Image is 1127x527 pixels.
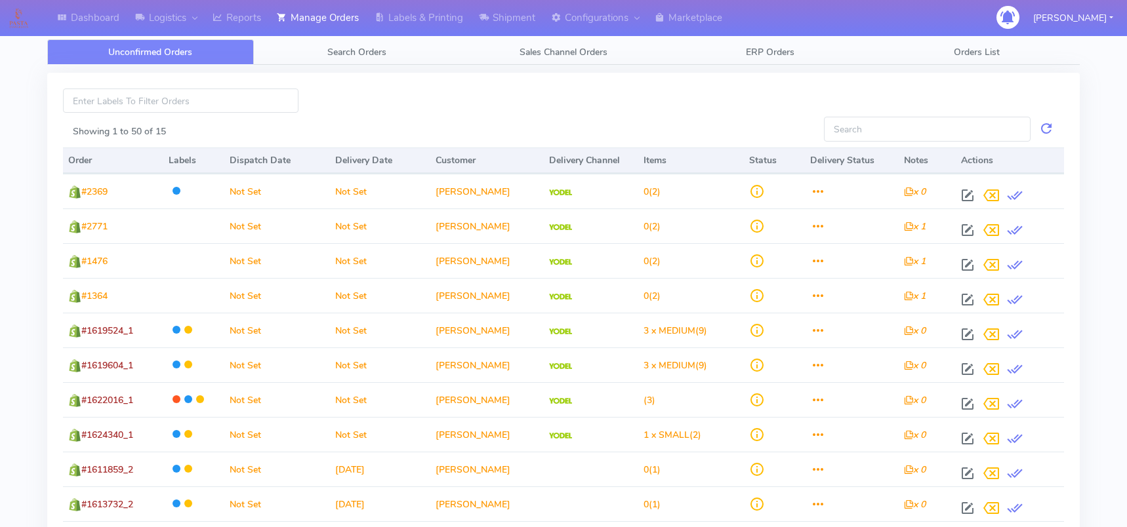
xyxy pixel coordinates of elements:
[430,486,544,521] td: [PERSON_NAME]
[954,46,1000,58] span: Orders List
[644,255,661,267] span: (2)
[81,220,108,233] span: #2771
[644,463,649,476] span: 0
[224,243,330,278] td: Not Set
[904,185,926,198] i: x 0
[224,278,330,313] td: Not Set
[549,433,572,439] img: Yodel
[430,417,544,452] td: [PERSON_NAME]
[81,359,133,372] span: #1619604_1
[644,463,661,476] span: (1)
[644,220,661,233] span: (2)
[81,255,108,267] span: #1476
[224,417,330,452] td: Not Set
[904,220,926,233] i: x 1
[956,147,1064,174] th: Actions
[430,347,544,382] td: [PERSON_NAME]
[330,417,430,452] td: Not Set
[430,174,544,208] td: [PERSON_NAME]
[327,46,386,58] span: Search Orders
[1023,5,1123,31] button: [PERSON_NAME]
[644,394,655,406] span: (3)
[644,290,649,302] span: 0
[644,324,695,337] span: 3 x MEDIUM
[744,147,805,174] th: Status
[544,147,638,174] th: Delivery Channel
[904,463,926,476] i: x 0
[81,498,133,511] span: #1613732_2
[330,278,430,313] td: Not Set
[520,46,607,58] span: Sales Channel Orders
[81,463,133,476] span: #1611859_2
[904,324,926,337] i: x 0
[224,208,330,243] td: Not Set
[644,324,707,337] span: (9)
[330,347,430,382] td: Not Set
[224,486,330,521] td: Not Set
[430,382,544,417] td: [PERSON_NAME]
[549,224,572,231] img: Yodel
[549,259,572,265] img: Yodel
[430,278,544,313] td: [PERSON_NAME]
[904,394,926,406] i: x 0
[746,46,794,58] span: ERP Orders
[644,185,661,198] span: (2)
[224,382,330,417] td: Not Set
[904,498,926,511] i: x 0
[330,486,430,521] td: [DATE]
[430,313,544,347] td: [PERSON_NAME]
[644,498,649,511] span: 0
[549,398,572,404] img: Yodel
[430,452,544,486] td: [PERSON_NAME]
[644,290,661,302] span: (2)
[330,313,430,347] td: Not Set
[47,39,1080,65] ul: Tabs
[644,498,661,511] span: (1)
[430,208,544,243] td: [PERSON_NAME]
[644,429,701,441] span: (2)
[904,290,926,302] i: x 1
[330,208,430,243] td: Not Set
[63,88,298,113] input: Enter Labels To Filter Orders
[63,147,163,174] th: Order
[644,429,689,441] span: 1 x SMALL
[549,189,572,196] img: Yodel
[81,429,133,441] span: #1624340_1
[904,429,926,441] i: x 0
[224,174,330,208] td: Not Set
[638,147,744,174] th: Items
[549,328,572,335] img: Yodel
[108,46,192,58] span: Unconfirmed Orders
[81,290,108,302] span: #1364
[899,147,955,174] th: Notes
[224,147,330,174] th: Dispatch Date
[330,174,430,208] td: Not Set
[904,255,926,267] i: x 1
[549,363,572,370] img: Yodel
[644,359,707,372] span: (9)
[330,147,430,174] th: Delivery Date
[644,220,649,233] span: 0
[224,347,330,382] td: Not Set
[163,147,224,174] th: Labels
[644,185,649,198] span: 0
[81,185,108,198] span: #2369
[549,294,572,300] img: Yodel
[330,382,430,417] td: Not Set
[430,147,544,174] th: Customer
[330,243,430,278] td: Not Set
[824,117,1031,141] input: Search
[644,255,649,267] span: 0
[224,313,330,347] td: Not Set
[644,359,695,372] span: 3 x MEDIUM
[330,452,430,486] td: [DATE]
[224,452,330,486] td: Not Set
[81,394,133,406] span: #1622016_1
[430,243,544,278] td: [PERSON_NAME]
[73,125,166,138] label: Showing 1 to 50 of 15
[81,324,133,337] span: #1619524_1
[904,359,926,372] i: x 0
[805,147,899,174] th: Delivery Status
